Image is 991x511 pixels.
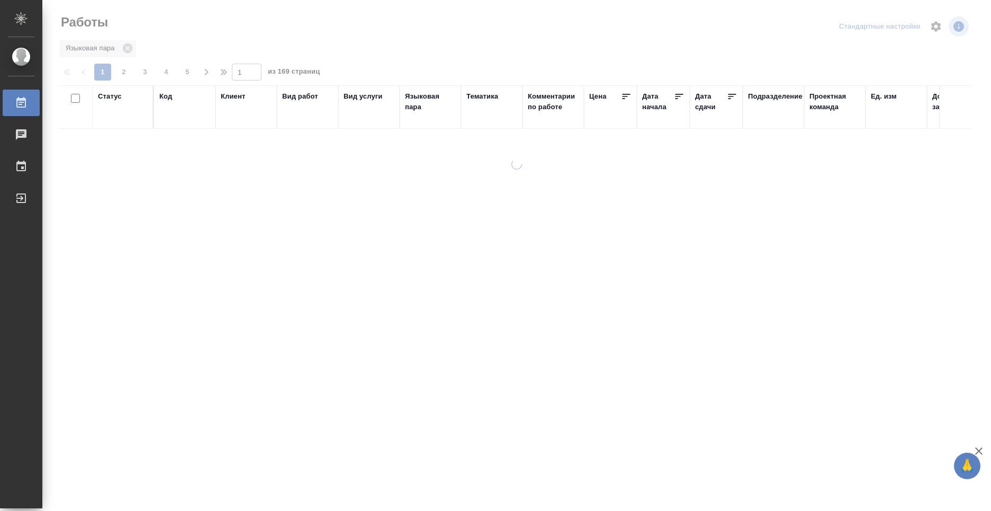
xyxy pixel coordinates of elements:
[405,91,456,112] div: Языковая пара
[282,91,318,102] div: Вид работ
[344,91,383,102] div: Вид услуги
[528,91,579,112] div: Комментарии по работе
[809,91,860,112] div: Проектная команда
[642,91,674,112] div: Дата начала
[221,91,245,102] div: Клиент
[954,453,980,479] button: 🙏
[695,91,727,112] div: Дата сдачи
[748,91,803,102] div: Подразделение
[159,91,172,102] div: Код
[871,91,897,102] div: Ед. изм
[98,91,122,102] div: Статус
[932,91,988,112] div: Доп. статус заказа
[466,91,498,102] div: Тематика
[589,91,607,102] div: Цена
[958,455,976,477] span: 🙏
